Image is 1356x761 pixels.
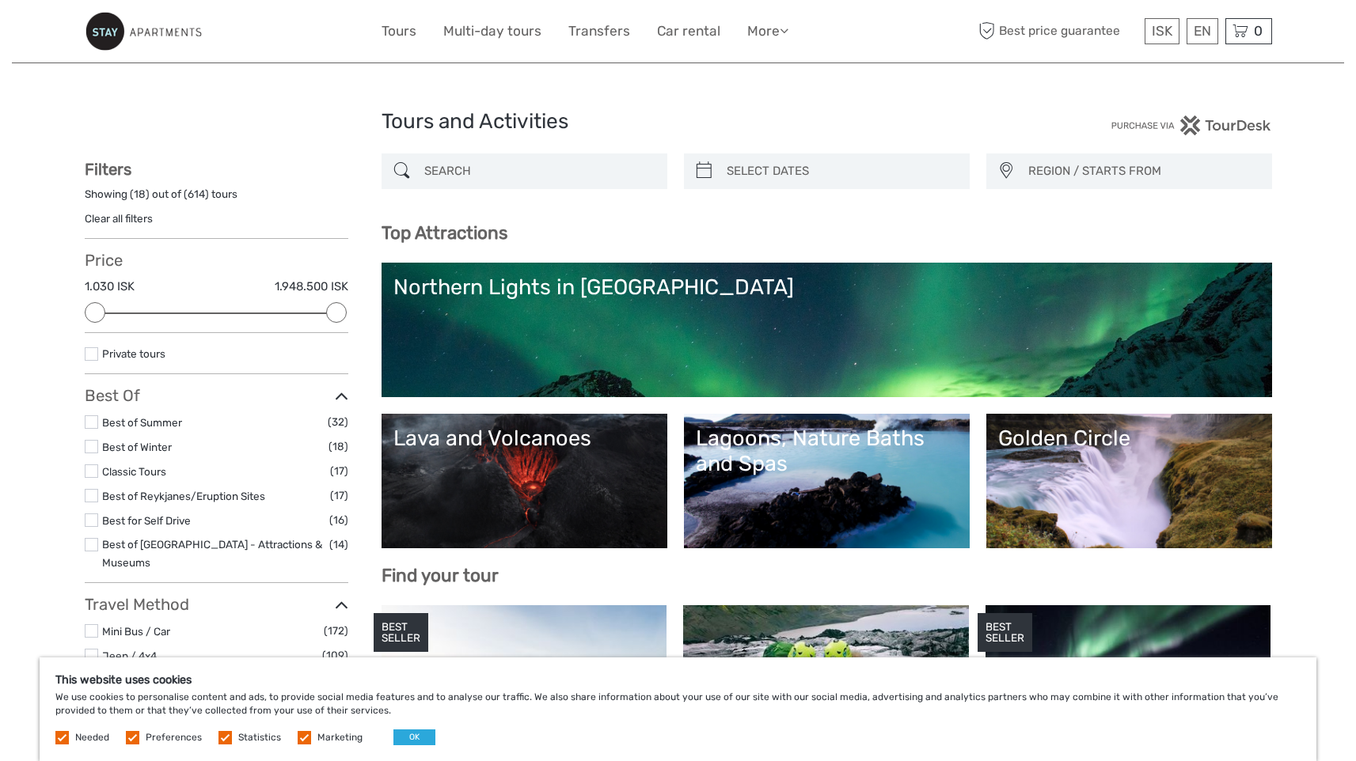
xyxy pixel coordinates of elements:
div: Showing ( ) out of ( ) tours [85,187,348,211]
a: Jeep / 4x4 [102,649,157,662]
a: Best of Reykjanes/Eruption Sites [102,490,265,502]
h1: Tours and Activities [382,109,975,134]
input: SEARCH [418,157,659,185]
label: Needed [75,731,109,744]
a: Golden Circle [998,426,1260,536]
a: Northern Lights in [GEOGRAPHIC_DATA] [393,274,1260,385]
button: OK [393,729,435,745]
div: Lagoons, Nature Baths and Spas [696,426,958,477]
span: (14) [329,536,348,554]
h5: This website uses cookies [55,673,1301,687]
div: BEST SELLER [978,613,1032,653]
a: Transfers [568,20,630,43]
div: Lava and Volcanoes [393,426,655,451]
a: Mini Bus / Car [102,625,170,638]
a: Best of [GEOGRAPHIC_DATA] - Attractions & Museums [102,538,322,569]
b: Top Attractions [382,222,507,244]
a: Tours [382,20,416,43]
a: Lava and Volcanoes [393,426,655,536]
h3: Best Of [85,386,348,405]
label: Marketing [317,731,363,744]
a: Best of Winter [102,441,172,453]
label: Statistics [238,731,281,744]
a: Car rental [657,20,720,43]
a: Best for Self Drive [102,514,191,527]
img: PurchaseViaTourDesk.png [1111,115,1271,135]
a: Classic Tours [102,465,166,478]
input: SELECT DATES [720,157,962,185]
label: Preferences [146,731,202,744]
a: Private tours [102,347,165,360]
a: Clear all filters [85,212,153,225]
label: 614 [188,187,205,202]
a: Multi-day tours [443,20,541,43]
strong: Filters [85,160,131,179]
a: Lagoons, Nature Baths and Spas [696,426,958,536]
label: 1.948.500 ISK [275,278,348,295]
h3: Price [85,251,348,270]
span: (17) [330,462,348,480]
div: We use cookies to personalise content and ads, to provide social media features and to analyse ou... [40,657,1316,761]
div: Northern Lights in [GEOGRAPHIC_DATA] [393,274,1260,300]
span: (172) [324,622,348,640]
span: (109) [322,646,348,664]
span: Best price guarantee [975,18,1141,44]
div: Golden Circle [998,426,1260,451]
span: ISK [1152,23,1172,39]
div: BEST SELLER [374,613,428,653]
a: More [747,20,788,43]
h3: Travel Method [85,595,348,614]
button: REGION / STARTS FROM [1021,158,1264,184]
img: 801-99f4e115-ac62-49e2-8b0f-3d46981aaa15_logo_small.jpg [85,12,202,51]
span: 0 [1252,23,1265,39]
span: (16) [329,511,348,529]
label: 18 [134,187,146,202]
span: (17) [330,487,348,505]
div: EN [1187,18,1218,44]
span: (32) [328,413,348,431]
label: 1.030 ISK [85,278,135,295]
b: Find your tour [382,565,499,586]
span: (18) [329,437,348,456]
a: Best of Summer [102,416,182,429]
